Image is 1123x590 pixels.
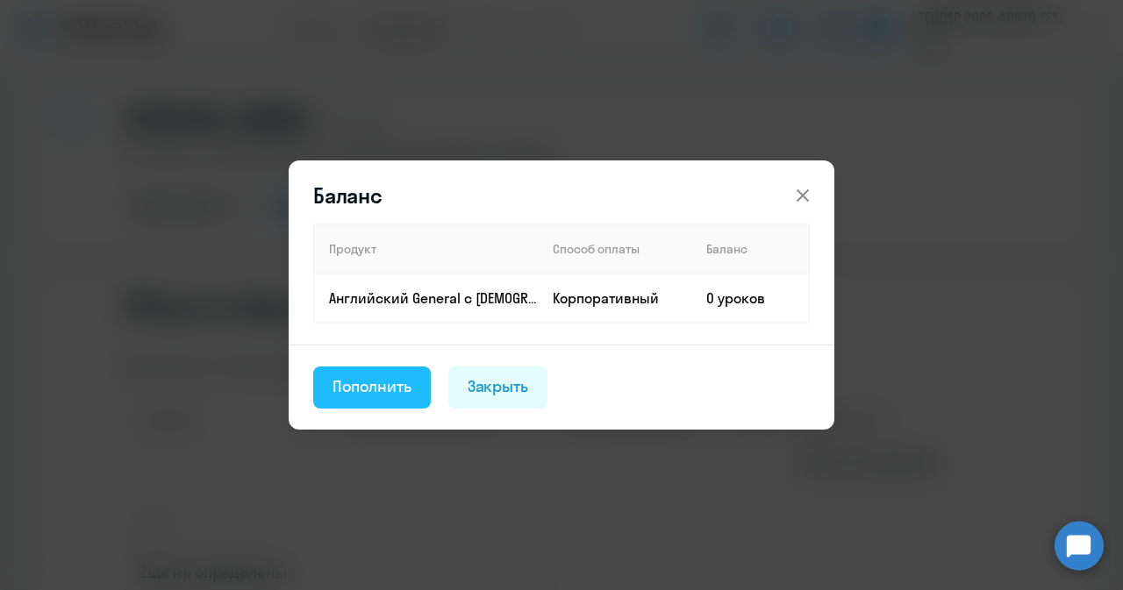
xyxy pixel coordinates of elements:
[692,274,809,323] td: 0 уроков
[314,224,539,274] th: Продукт
[313,366,431,409] button: Пополнить
[448,366,548,409] button: Закрыть
[539,224,692,274] th: Способ оплаты
[333,375,411,398] div: Пополнить
[539,274,692,323] td: Корпоративный
[289,181,834,210] header: Баланс
[329,288,538,308] p: Английский General с [DEMOGRAPHIC_DATA] преподавателем
[468,375,529,398] div: Закрыть
[692,224,809,274] th: Баланс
